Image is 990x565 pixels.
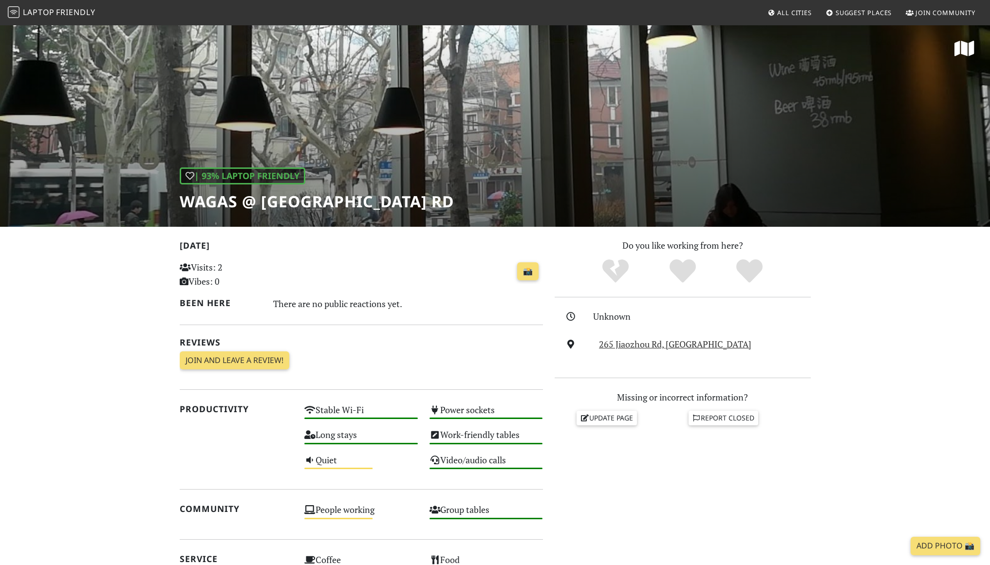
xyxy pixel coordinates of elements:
p: Do you like working from here? [555,238,811,253]
p: Visits: 2 Vibes: 0 [180,260,293,289]
a: Update page [577,411,637,425]
div: Video/audio calls [424,452,549,477]
div: Power sockets [424,402,549,427]
h2: Been here [180,298,262,308]
div: People working [299,502,424,527]
h2: [DATE] [180,240,543,255]
h2: Reviews [180,337,543,347]
a: 265 Jiaozhou Rd, [GEOGRAPHIC_DATA] [599,338,751,350]
div: Stable Wi-Fi [299,402,424,427]
h1: Wagas @ [GEOGRAPHIC_DATA] Rd [180,192,454,211]
div: Group tables [424,502,549,527]
span: Friendly [56,7,95,18]
div: Quiet [299,452,424,477]
h2: Service [180,554,293,564]
a: Add Photo 📸 [911,537,980,555]
img: LaptopFriendly [8,6,19,18]
div: Long stays [299,427,424,452]
a: Join Community [902,4,979,21]
h2: Community [180,504,293,514]
span: Laptop [23,7,55,18]
a: LaptopFriendly LaptopFriendly [8,4,95,21]
p: Missing or incorrect information? [555,390,811,404]
div: No [582,258,649,285]
div: Yes [649,258,716,285]
span: All Cities [777,8,812,17]
div: Work-friendly tables [424,427,549,452]
a: Suggest Places [822,4,896,21]
span: Suggest Places [836,8,892,17]
span: Join Community [915,8,975,17]
a: 📸 [517,262,539,281]
div: Unknown [593,310,816,324]
a: All Cities [764,4,816,21]
a: Join and leave a review! [180,351,289,370]
div: There are no public reactions yet. [273,296,543,311]
div: | 93% Laptop Friendly [180,167,305,184]
h2: Productivity [180,404,293,414]
a: Report closed [689,411,759,425]
div: Definitely! [716,258,783,285]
